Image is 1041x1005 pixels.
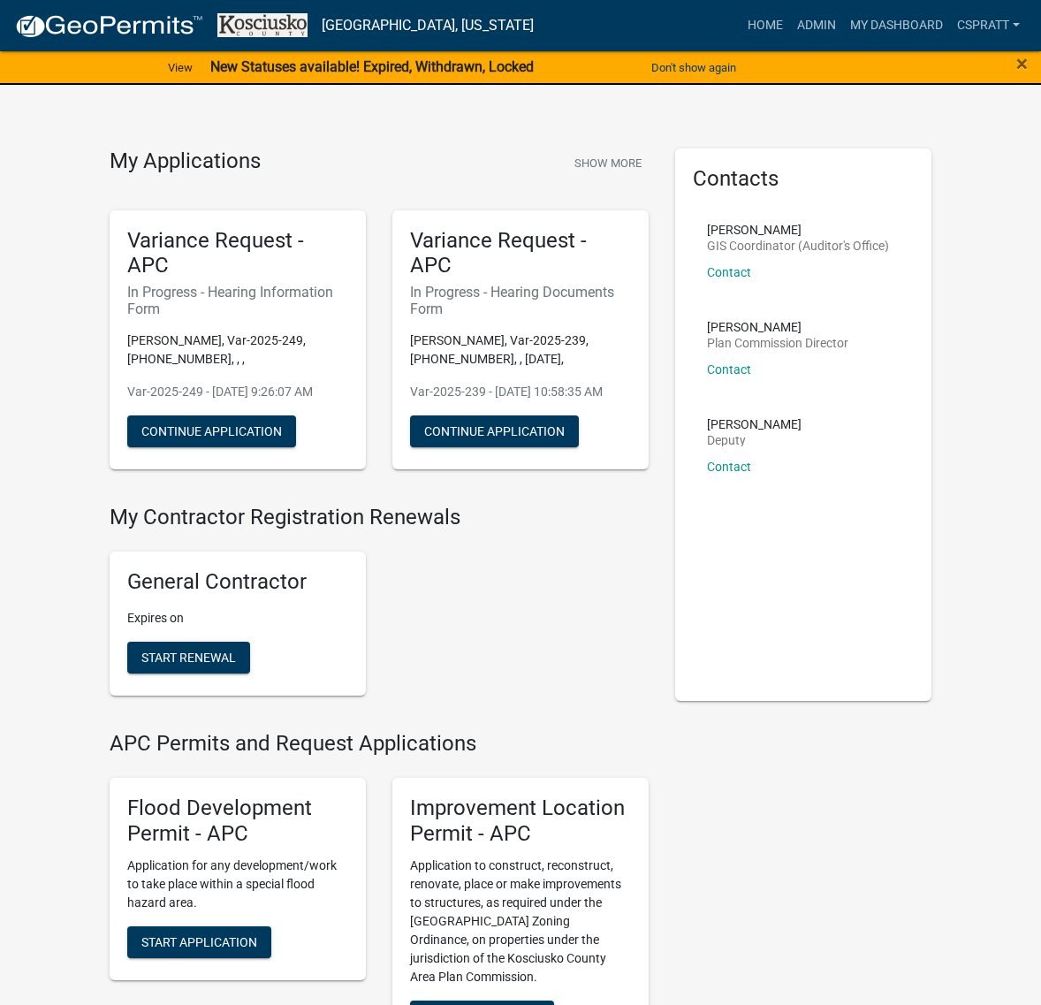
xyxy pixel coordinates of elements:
p: Expires on [127,609,348,628]
p: Var-2025-249 - [DATE] 9:26:07 AM [127,383,348,401]
p: GIS Coordinator (Auditor's Office) [707,240,889,252]
a: Admin [790,9,843,42]
p: Application for any development/work to take place within a special flood hazard area. [127,857,348,912]
button: Continue Application [127,415,296,447]
button: Show More [567,148,649,178]
p: Plan Commission Director [707,337,848,349]
p: [PERSON_NAME], Var-2025-239, [PHONE_NUMBER], , [DATE], [410,331,631,369]
p: Deputy [707,434,802,446]
a: Home [741,9,790,42]
p: [PERSON_NAME] [707,418,802,430]
button: Continue Application [410,415,579,447]
button: Start Renewal [127,642,250,674]
img: Kosciusko County, Indiana [217,13,308,37]
h5: General Contractor [127,569,348,595]
p: Application to construct, reconstruct, renovate, place or make improvements to structures, as req... [410,857,631,986]
wm-registration-list-section: My Contractor Registration Renewals [110,505,649,710]
a: View [161,53,200,82]
h6: In Progress - Hearing Information Form [127,284,348,317]
span: Start Renewal [141,651,236,665]
strong: New Statuses available! Expired, Withdrawn, Locked [210,58,534,75]
h5: Contacts [693,166,914,192]
h5: Improvement Location Permit - APC [410,796,631,847]
h5: Flood Development Permit - APC [127,796,348,847]
h4: My Contractor Registration Renewals [110,505,649,530]
h4: My Applications [110,148,261,175]
button: Don't show again [644,53,743,82]
a: cspratt [950,9,1027,42]
button: Start Application [127,926,271,958]
p: [PERSON_NAME] [707,321,848,333]
h5: Variance Request - APC [410,228,631,279]
a: Contact [707,460,751,474]
span: × [1016,51,1028,76]
button: Close [1016,53,1028,74]
p: [PERSON_NAME], Var-2025-249, [PHONE_NUMBER], , , [127,331,348,369]
span: Start Application [141,935,257,949]
p: Var-2025-239 - [DATE] 10:58:35 AM [410,383,631,401]
h6: In Progress - Hearing Documents Form [410,284,631,317]
a: Contact [707,265,751,279]
a: [GEOGRAPHIC_DATA], [US_STATE] [322,11,534,41]
a: Contact [707,362,751,377]
h4: APC Permits and Request Applications [110,731,649,757]
a: My Dashboard [843,9,950,42]
p: [PERSON_NAME] [707,224,889,236]
h5: Variance Request - APC [127,228,348,279]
